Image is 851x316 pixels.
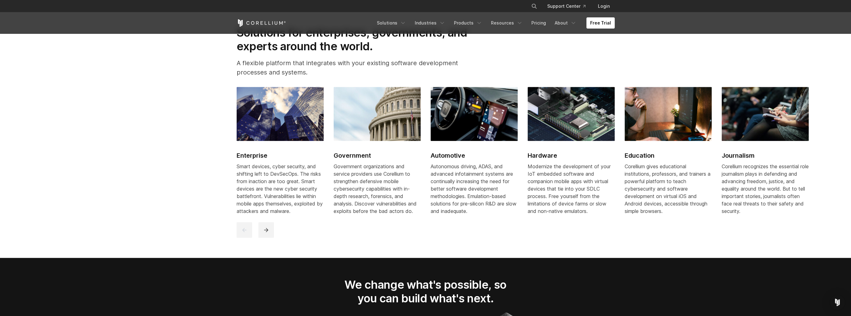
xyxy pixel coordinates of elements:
[528,163,611,214] span: Modernize the development of your IoT embedded software and companion mobile apps with virtual de...
[528,17,550,29] a: Pricing
[258,222,274,238] button: next
[237,87,324,222] a: Enterprise Enterprise Smart devices, cyber security, and shifting left to DevSecOps. The risks fr...
[524,1,615,12] div: Navigation Menu
[237,87,324,141] img: Enterprise
[722,163,809,215] div: Corellium recognizes the essential role journalism plays in defending and advancing freedom, just...
[431,87,518,141] img: Automotive
[411,17,449,29] a: Industries
[528,87,615,141] img: Hardware
[593,1,615,12] a: Login
[528,87,615,222] a: Hardware Hardware Modernize the development of your IoT embedded software and companion mobile ap...
[334,278,517,305] h2: We change what's possible, so you can build what's next.
[431,87,518,222] a: Automotive Automotive Autonomous driving, ADAS, and advanced infotainment systems are continually...
[529,1,540,12] button: Search
[237,19,286,27] a: Corellium Home
[722,87,809,141] img: Journalism
[373,17,615,29] div: Navigation Menu
[431,151,518,160] h2: Automotive
[237,26,484,53] h2: Solutions for enterprises, governments, and experts around the world.
[334,87,421,141] img: Government
[237,151,324,160] h2: Enterprise
[334,163,421,215] div: Government organizations and service providers use Corellium to strengthen defensive mobile cyber...
[237,163,324,215] div: Smart devices, cyber security, and shifting left to DevSecOps. The risks from inaction are too gr...
[551,17,580,29] a: About
[373,17,410,29] a: Solutions
[586,17,615,29] a: Free Trial
[431,163,518,215] div: Autonomous driving, ADAS, and advanced infotainment systems are continually increasing the need f...
[625,87,712,141] img: Education
[450,17,486,29] a: Products
[625,151,712,160] h2: Education
[237,222,252,238] button: previous
[542,1,590,12] a: Support Center
[237,58,484,77] p: A flexible platform that integrates with your existing software development processes and systems.
[722,151,809,160] h2: Journalism
[830,295,845,310] div: Open Intercom Messenger
[528,151,615,160] h2: Hardware
[334,87,421,222] a: Government Government Government organizations and service providers use Corellium to strengthen ...
[334,151,421,160] h2: Government
[487,17,526,29] a: Resources
[625,163,712,215] div: Corellium gives educational institutions, professors, and trainers a powerful platform to teach c...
